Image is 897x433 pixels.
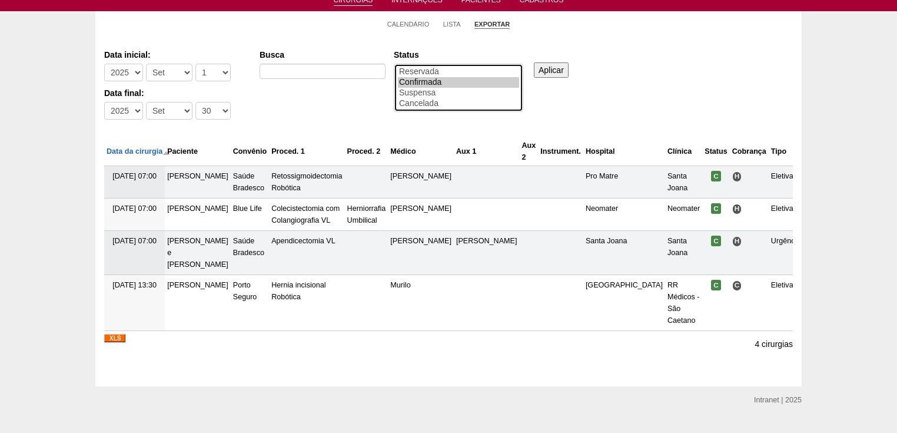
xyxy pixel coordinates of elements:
span: [DATE] 07:00 [112,172,157,180]
span: Confirmada [711,203,721,214]
td: Santa Joana [583,231,665,275]
option: Suspensa [398,88,519,98]
th: Tipo [769,137,803,166]
p: 4 cirurgias [755,339,793,350]
td: [GEOGRAPHIC_DATA] [583,275,665,331]
option: Cancelada [398,98,519,109]
td: [PERSON_NAME] e [PERSON_NAME] [165,231,231,275]
td: Porto Seguro [231,275,269,331]
td: Colecistectomia com Colangiografia VL [269,199,344,231]
td: Neomater [665,199,702,231]
span: Confirmada [711,280,721,290]
td: Retossigmoidectomia Robótica [269,166,344,199]
td: [PERSON_NAME] [165,275,231,331]
th: Convênio [231,137,269,166]
span: Hospital [732,204,742,214]
td: Neomater [583,199,665,231]
th: Cobrança [730,137,769,166]
option: Reservada [398,67,519,77]
td: Santa Joana [665,231,702,275]
img: XLS [104,334,125,342]
label: Data final: [104,87,248,99]
th: Aux 1 [454,137,520,166]
label: Status [394,49,523,61]
th: Médico [388,137,454,166]
span: Confirmada [711,171,721,181]
th: Proced. 1 [269,137,344,166]
td: Eletiva [769,275,803,331]
option: Confirmada [398,77,519,88]
span: Hospital [732,171,742,181]
input: Aplicar [534,62,569,78]
th: Hospital [583,137,665,166]
td: Blue Life [231,199,269,231]
img: ordem decrescente [162,148,170,156]
span: Consultório [732,280,742,290]
a: Lista [443,20,461,28]
label: Data inicial: [104,49,248,61]
th: Clínica [665,137,702,166]
td: [PERSON_NAME] [454,231,520,275]
td: [PERSON_NAME] [165,166,231,199]
td: Urgência [769,231,803,275]
td: Eletiva [769,166,803,199]
span: Hospital [732,236,742,246]
label: Busca [260,49,386,61]
td: Murilo [388,275,454,331]
th: Instrument. [538,137,583,166]
input: Digite os termos que você deseja procurar. [260,64,386,79]
td: [PERSON_NAME] [388,231,454,275]
td: Saúde Bradesco [231,166,269,199]
div: Intranet | 2025 [754,394,802,406]
span: [DATE] 07:00 [112,204,157,213]
span: [DATE] 13:30 [112,281,157,289]
th: Status [702,137,730,166]
td: [PERSON_NAME] [388,166,454,199]
td: Pro Matre [583,166,665,199]
span: [DATE] 07:00 [112,237,157,245]
td: [PERSON_NAME] [165,199,231,231]
a: Exportar [474,20,510,29]
a: Calendário [387,20,430,28]
td: Saúde Bradesco [231,231,269,275]
th: Aux 2 [520,137,539,166]
td: Hernia incisional Robótica [269,275,344,331]
th: Paciente [165,137,231,166]
td: Santa Joana [665,166,702,199]
td: Herniorrafia Umbilical [345,199,388,231]
span: Confirmada [711,236,721,246]
a: Data da cirurgia [107,147,170,156]
td: [PERSON_NAME] [388,199,454,231]
td: Eletiva [769,199,803,231]
td: Apendicectomia VL [269,231,344,275]
th: Proced. 2 [345,137,388,166]
td: RR Médicos - São Caetano [665,275,702,331]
